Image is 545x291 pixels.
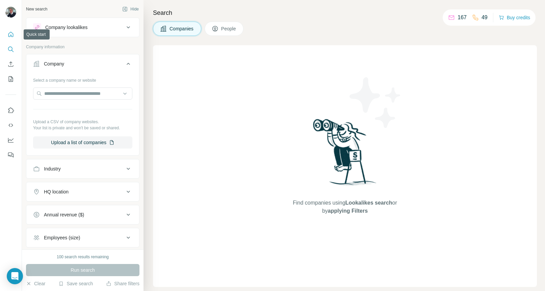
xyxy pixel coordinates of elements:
[26,56,139,75] button: Company
[310,117,380,192] img: Surfe Illustration - Woman searching with binoculars
[328,208,368,214] span: applying Filters
[106,280,139,287] button: Share filters
[33,75,132,83] div: Select a company name or website
[5,119,16,131] button: Use Surfe API
[5,73,16,85] button: My lists
[26,6,47,12] div: New search
[33,125,132,131] p: Your list is private and won't be saved or shared.
[499,13,530,22] button: Buy credits
[170,25,194,32] span: Companies
[221,25,237,32] span: People
[5,104,16,116] button: Use Surfe on LinkedIn
[26,207,139,223] button: Annual revenue ($)
[5,58,16,70] button: Enrich CSV
[7,268,23,284] div: Open Intercom Messenger
[5,43,16,55] button: Search
[345,72,406,133] img: Surfe Illustration - Stars
[26,161,139,177] button: Industry
[44,165,61,172] div: Industry
[5,28,16,41] button: Quick start
[44,188,69,195] div: HQ location
[57,254,109,260] div: 100 search results remaining
[26,19,139,35] button: Company lookalikes
[458,14,467,22] p: 167
[44,60,64,67] div: Company
[58,280,93,287] button: Save search
[482,14,488,22] p: 49
[153,8,537,18] h4: Search
[26,280,45,287] button: Clear
[26,184,139,200] button: HQ location
[291,199,399,215] span: Find companies using or by
[45,24,87,31] div: Company lookalikes
[118,4,144,14] button: Hide
[26,230,139,246] button: Employees (size)
[345,200,392,206] span: Lookalikes search
[5,7,16,18] img: Avatar
[44,234,80,241] div: Employees (size)
[44,211,84,218] div: Annual revenue ($)
[33,136,132,149] button: Upload a list of companies
[26,44,139,50] p: Company information
[5,149,16,161] button: Feedback
[33,119,132,125] p: Upload a CSV of company websites.
[5,134,16,146] button: Dashboard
